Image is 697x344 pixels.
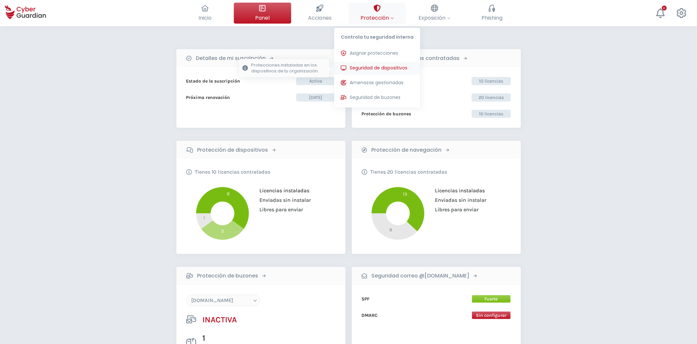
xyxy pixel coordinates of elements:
button: Phishing [463,3,521,24]
span: Panel [255,14,270,22]
b: Protección de buzones [362,110,411,117]
b: Protección de dispositivos [197,146,268,154]
p: Tienes 20 licencias contratadas [371,169,447,175]
b: DMARC [362,312,378,319]
span: Sin configurar [472,311,511,319]
span: Libres para enviar [255,206,303,213]
span: Asignar protecciones [350,50,398,57]
b: Protección de navegación [372,146,442,154]
b: Detalles de mi suscripción [196,54,266,62]
span: 20 licencias [472,93,511,102]
span: Exposición [419,14,451,22]
button: Seguridad de buzones [334,91,420,104]
span: Activa [296,77,336,85]
span: 10 licencias [472,77,511,85]
span: Inicio [198,14,212,22]
span: Fuerte [472,295,511,303]
button: Amenazas gestionadas [334,76,420,89]
p: Controla tu seguridad interna [334,28,420,44]
span: Enviadas sin instalar [255,197,311,203]
span: Enviadas sin instalar [430,197,486,203]
span: Amenazas gestionadas [350,79,403,86]
b: Seguridad correo @[DOMAIN_NAME] [372,272,470,280]
b: Protección de buzones [197,272,258,280]
button: Inicio [176,3,234,24]
div: + [662,6,667,10]
span: Acciones [308,14,332,22]
button: Acciones [291,3,349,24]
button: Seguridad de dispositivosProtecciones instaladas en los dispositivos de tu organización. [334,62,420,75]
p: Tienes 10 licencias contratadas [195,169,271,175]
span: Seguridad de buzones [350,94,400,101]
span: Protección [360,14,394,22]
span: Seguridad de dispositivos [350,65,407,71]
p: Protecciones instaladas en los dispositivos de tu organización. [251,62,326,74]
b: SPF [362,296,370,302]
b: Próxima renovación [186,94,230,101]
button: Asignar protecciones [334,47,420,60]
button: ProtecciónControla tu seguridad internaAsignar proteccionesSeguridad de dispositivosProtecciones ... [349,3,406,24]
h3: 1 [203,333,250,343]
button: Panel [234,3,291,24]
span: Licencias instaladas [430,187,485,194]
span: Libres para enviar [430,206,479,213]
span: 10 licencias [472,110,511,118]
b: Estado de la suscripción [186,78,240,85]
span: [DATE] [296,93,336,102]
button: Exposición [406,3,463,24]
span: Phishing [482,14,502,22]
h3: INACTIVA [203,315,237,325]
span: Licencias instaladas [255,187,309,194]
